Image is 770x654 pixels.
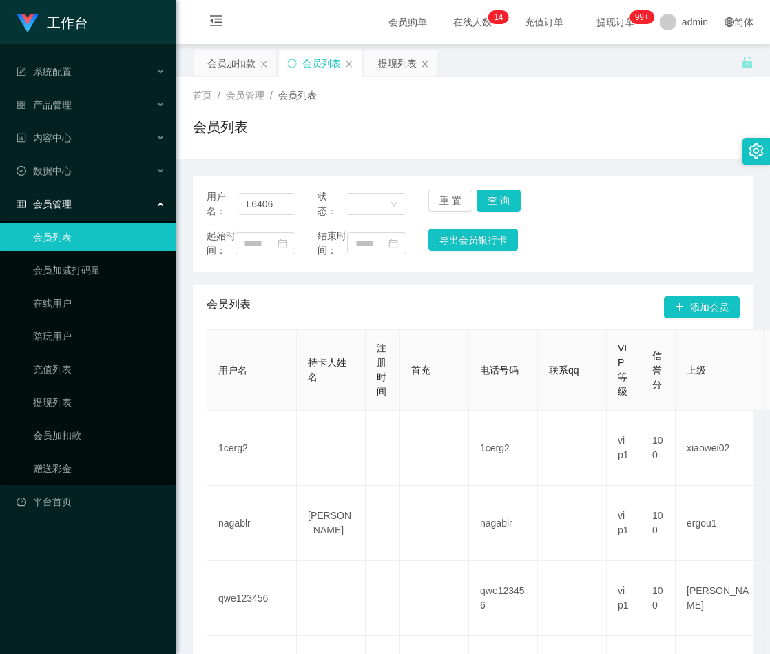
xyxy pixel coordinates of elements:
[17,100,26,110] i: 图标: appstore-o
[390,200,398,210] i: 图标: down
[607,561,641,636] td: vip1
[33,422,165,449] a: 会员加扣款
[33,223,165,251] a: 会员列表
[238,193,295,215] input: 请输入用户名
[377,343,386,397] span: 注册时间
[345,60,353,68] i: 图标: close
[607,486,641,561] td: vip1
[477,190,521,212] button: 查 询
[664,296,740,318] button: 图标: plus添加会员
[207,561,297,636] td: qwe123456
[428,190,472,212] button: 重 置
[260,60,268,68] i: 图标: close
[207,190,238,218] span: 用户名：
[318,190,346,218] span: 状态：
[17,166,26,176] i: 图标: check-circle-o
[676,411,765,486] td: xiaowei02
[193,90,212,101] span: 首页
[741,56,753,68] i: 图标: unlock
[278,90,317,101] span: 会员列表
[33,323,165,350] a: 陪玩用户
[302,50,341,76] div: 会员列表
[388,238,398,248] i: 图标: calendar
[193,1,240,45] i: 图标: menu-fold
[652,350,662,390] span: 信誉分
[297,486,366,561] td: [PERSON_NAME]
[469,486,538,561] td: nagablr
[17,66,72,77] span: 系统配置
[378,50,417,76] div: 提现列表
[411,365,430,376] span: 首充
[17,17,88,28] a: 工作台
[17,99,72,110] span: 产品管理
[287,59,297,68] i: 图标: sync
[218,365,247,376] span: 用户名
[308,357,346,382] span: 持卡人姓名
[270,90,273,101] span: /
[469,561,538,636] td: qwe123456
[480,365,519,376] span: 电话号码
[725,17,734,27] i: 图标: global
[17,14,39,33] img: logo.9652507e.png
[193,116,248,137] h1: 会员列表
[494,10,499,24] p: 1
[607,411,641,486] td: vip1
[446,17,499,27] span: 在线人数
[33,256,165,284] a: 会员加减打码量
[17,488,165,515] a: 图标: dashboard平台首页
[641,411,676,486] td: 100
[33,289,165,317] a: 在线用户
[687,365,706,376] span: 上级
[33,389,165,416] a: 提现列表
[17,199,26,209] i: 图标: table
[207,486,297,561] td: nagablr
[676,486,765,561] td: ergou1
[549,365,579,376] span: 联系qq
[17,133,26,143] i: 图标: profile
[469,411,538,486] td: 1cerg2
[676,561,765,636] td: [PERSON_NAME]
[17,132,72,143] span: 内容中心
[207,229,236,258] span: 起始时间：
[17,198,72,210] span: 会员管理
[749,143,764,159] i: 图标: setting
[226,90,264,101] span: 会员管理
[47,1,88,45] h1: 工作台
[590,17,642,27] span: 提现订单
[17,67,26,76] i: 图标: form
[629,10,654,24] sup: 1042
[33,455,165,482] a: 赠送彩金
[278,238,287,248] i: 图标: calendar
[33,356,165,383] a: 充值列表
[618,343,627,397] span: VIP等级
[17,165,72,176] span: 数据中心
[428,229,518,251] button: 导出会员银行卡
[499,10,503,24] p: 4
[488,10,508,24] sup: 14
[641,486,676,561] td: 100
[218,90,220,101] span: /
[207,411,297,486] td: 1cerg2
[207,296,251,318] span: 会员列表
[421,60,429,68] i: 图标: close
[318,229,346,258] span: 结束时间：
[518,17,570,27] span: 充值订单
[641,561,676,636] td: 100
[207,50,256,76] div: 会员加扣款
